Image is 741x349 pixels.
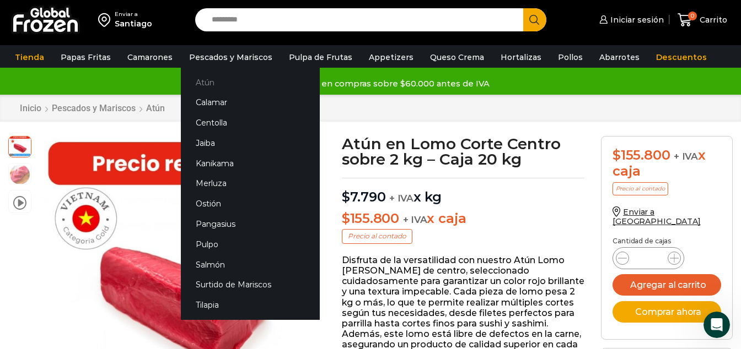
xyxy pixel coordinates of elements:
[181,194,320,214] a: Ostión
[523,8,546,31] button: Search button
[181,214,320,235] a: Pangasius
[181,92,320,113] a: Calamar
[115,10,152,18] div: Enviar a
[613,182,668,195] p: Precio al contado
[597,9,664,31] a: Iniciar sesión
[613,237,721,245] p: Cantidad de cajas
[363,47,419,68] a: Appetizers
[51,103,136,113] a: Pescados y Mariscos
[403,214,427,225] span: + IVA
[9,163,31,186] span: atun-lomo-corte
[704,312,730,338] iframe: Intercom live chat
[342,210,350,226] span: $
[425,47,490,68] a: Queso Crema
[342,136,584,167] h1: Atún en Lomo Corte Centro sobre 2 kg – Caja 20 kg
[181,234,320,254] a: Pulpo
[613,147,670,163] bdi: 155.800
[184,47,278,68] a: Pescados y Mariscos
[613,301,721,323] button: Comprar ahora
[181,275,320,295] a: Surtido de Mariscos
[638,250,659,266] input: Product quantity
[115,18,152,29] div: Santiago
[675,7,730,33] a: 0 Carrito
[9,135,31,157] span: atun corte centro
[495,47,547,68] a: Hortalizas
[342,210,399,226] bdi: 155.800
[651,47,712,68] a: Descuentos
[688,12,697,20] span: 0
[342,211,584,227] p: x caja
[181,153,320,173] a: Kanikama
[181,133,320,154] a: Jaiba
[342,229,412,243] p: Precio al contado
[146,103,165,113] a: Atún
[55,47,116,68] a: Papas Fritas
[181,72,320,92] a: Atún
[613,274,721,296] button: Agregar al carrito
[594,47,645,68] a: Abarrotes
[19,103,42,113] a: Inicio
[608,14,664,25] span: Iniciar sesión
[613,207,701,226] a: Enviar a [GEOGRAPHIC_DATA]
[181,295,320,315] a: Tilapia
[674,151,698,162] span: + IVA
[122,47,178,68] a: Camarones
[697,14,727,25] span: Carrito
[389,193,414,204] span: + IVA
[283,47,358,68] a: Pulpa de Frutas
[613,147,621,163] span: $
[9,47,50,68] a: Tienda
[181,113,320,133] a: Centolla
[613,148,721,179] div: x caja
[181,173,320,194] a: Merluza
[342,178,584,205] p: x kg
[342,189,386,205] bdi: 7.790
[19,103,165,113] nav: Breadcrumb
[181,254,320,275] a: Salmón
[342,189,350,205] span: $
[98,10,115,29] img: address-field-icon.svg
[552,47,588,68] a: Pollos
